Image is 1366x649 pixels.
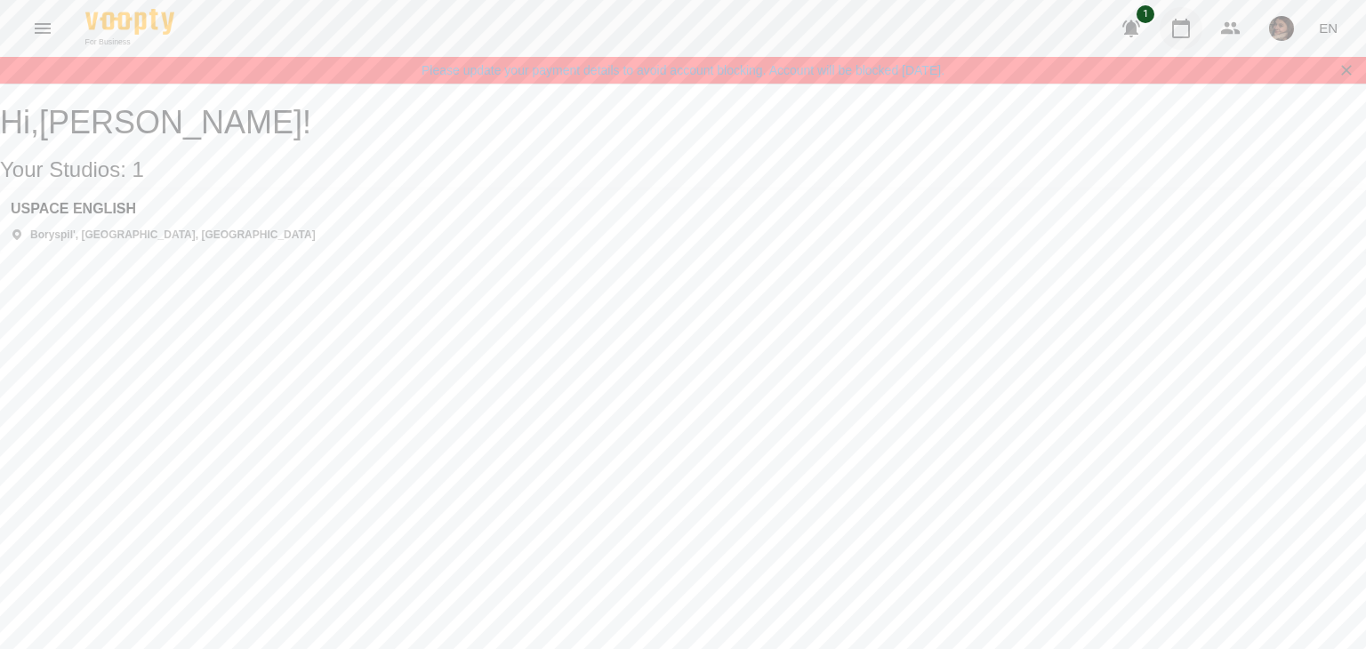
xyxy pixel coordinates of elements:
a: Please update your payment details to avoid account blocking. Account will be blocked [DATE]. [422,61,944,79]
span: EN [1319,19,1338,37]
img: 1fc214d254c9ebcc1512714c95a846eb.jpeg [1269,16,1294,41]
span: For Business [85,36,174,48]
a: USPACE ENGLISH [11,201,316,217]
img: Voopty Logo [85,9,174,35]
button: EN [1312,12,1345,44]
span: 1 [1137,5,1154,23]
button: Menu [21,7,64,50]
button: Закрити сповіщення [1334,58,1359,83]
span: 1 [133,157,144,181]
p: Boryspil', [GEOGRAPHIC_DATA], [GEOGRAPHIC_DATA] [30,228,316,243]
